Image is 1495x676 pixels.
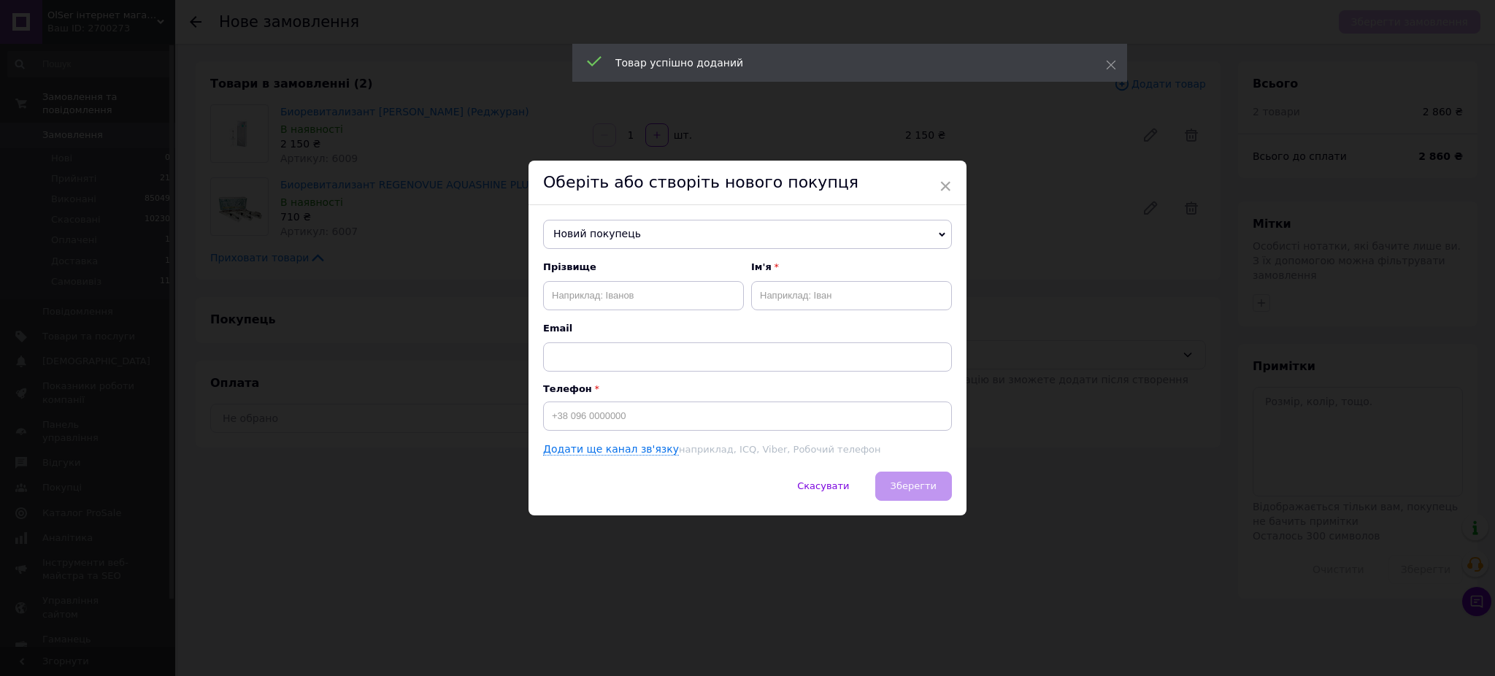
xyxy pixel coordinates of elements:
span: Ім'я [751,261,952,274]
div: Товар успішно доданий [615,55,1069,70]
span: наприклад, ICQ, Viber, Робочий телефон [679,444,880,455]
a: Додати ще канал зв'язку [543,443,679,456]
span: Прізвище [543,261,744,274]
span: × [939,174,952,199]
span: Скасувати [797,480,849,491]
div: Оберіть або створіть нового покупця [529,161,966,205]
span: Email [543,322,952,335]
p: Телефон [543,383,952,394]
input: Наприклад: Іванов [543,281,744,310]
span: Новий покупець [543,220,952,249]
button: Скасувати [782,472,864,501]
input: +38 096 0000000 [543,402,952,431]
input: Наприклад: Іван [751,281,952,310]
